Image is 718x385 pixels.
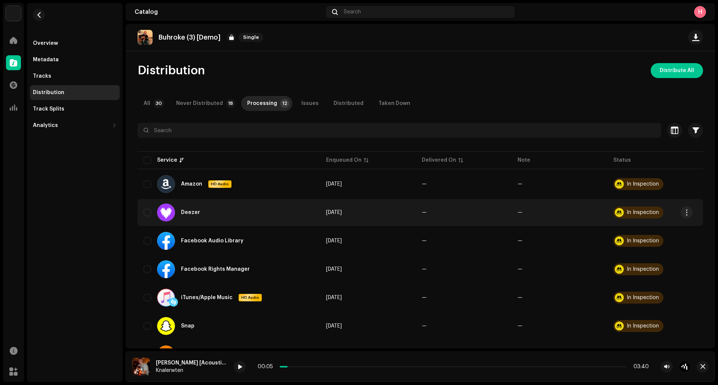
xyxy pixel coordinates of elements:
[153,99,164,108] p-badge: 30
[181,295,233,300] div: iTunes/Apple Music
[422,156,456,164] div: Delivered On
[378,96,410,111] div: Taken Down
[627,295,659,300] div: In Inspection
[651,63,703,78] button: Distribute All
[181,238,243,243] div: Facebook Audio Library
[627,323,659,329] div: In Inspection
[422,181,427,187] span: —
[660,63,694,78] span: Distribute All
[627,210,659,215] div: In Inspection
[422,238,427,243] span: —
[326,267,342,272] span: Sep 30, 2025
[156,367,228,373] div: Knalerwten
[226,99,235,108] p-badge: 18
[181,210,200,215] div: Deezer
[518,323,522,329] re-a-table-badge: —
[518,210,522,215] re-a-table-badge: —
[181,267,250,272] div: Facebook Rights Manager
[239,295,261,300] span: HD Audio
[33,122,58,128] div: Analytics
[6,6,21,21] img: 4d5a508c-c80f-4d99-b7fb-82554657661d
[132,358,150,376] img: f7fa7473-1d1e-4202-8b21-d4fed375ff6b
[138,30,153,45] img: a6f6c00e-b1dc-4b1e-b0f2-d31bcfd271dc
[30,102,120,117] re-m-nav-item: Track Splits
[627,267,659,272] div: In Inspection
[422,210,427,215] span: —
[30,85,120,100] re-m-nav-item: Distribution
[518,181,522,187] re-a-table-badge: —
[239,33,263,42] span: Single
[326,156,362,164] div: Enqueued On
[422,295,427,300] span: —
[33,90,64,96] div: Distribution
[157,156,177,164] div: Service
[138,63,205,78] span: Distribution
[326,181,342,187] span: Sep 30, 2025
[33,106,64,112] div: Track Splits
[138,123,661,138] input: Search
[301,96,319,111] div: Issues
[280,99,289,108] p-badge: 12
[518,267,522,272] re-a-table-badge: —
[30,52,120,67] re-m-nav-item: Metadata
[156,360,228,366] div: [PERSON_NAME] [Acoustic Demo]
[30,118,120,133] re-m-nav-dropdown: Analytics
[209,181,231,187] span: HD Audio
[344,9,361,15] span: Search
[258,364,277,370] div: 00:05
[30,36,120,51] re-m-nav-item: Overview
[247,96,277,111] div: Processing
[694,6,706,18] div: H
[33,40,58,46] div: Overview
[181,181,202,187] div: Amazon
[33,73,51,79] div: Tracks
[630,364,649,370] div: 03:40
[518,238,522,243] re-a-table-badge: —
[144,96,150,111] div: All
[326,323,342,329] span: Sep 30, 2025
[326,210,342,215] span: Sep 30, 2025
[627,238,659,243] div: In Inspection
[30,69,120,84] re-m-nav-item: Tracks
[326,238,342,243] span: Sep 30, 2025
[518,295,522,300] re-a-table-badge: —
[33,57,59,63] div: Metadata
[181,323,194,329] div: Snap
[326,295,342,300] span: Sep 30, 2025
[627,181,659,187] div: In Inspection
[176,96,223,111] div: Never Distributed
[135,9,323,15] div: Catalog
[422,267,427,272] span: —
[159,34,221,41] p: Buhroke (3) [Demo]
[334,96,363,111] div: Distributed
[422,323,427,329] span: —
